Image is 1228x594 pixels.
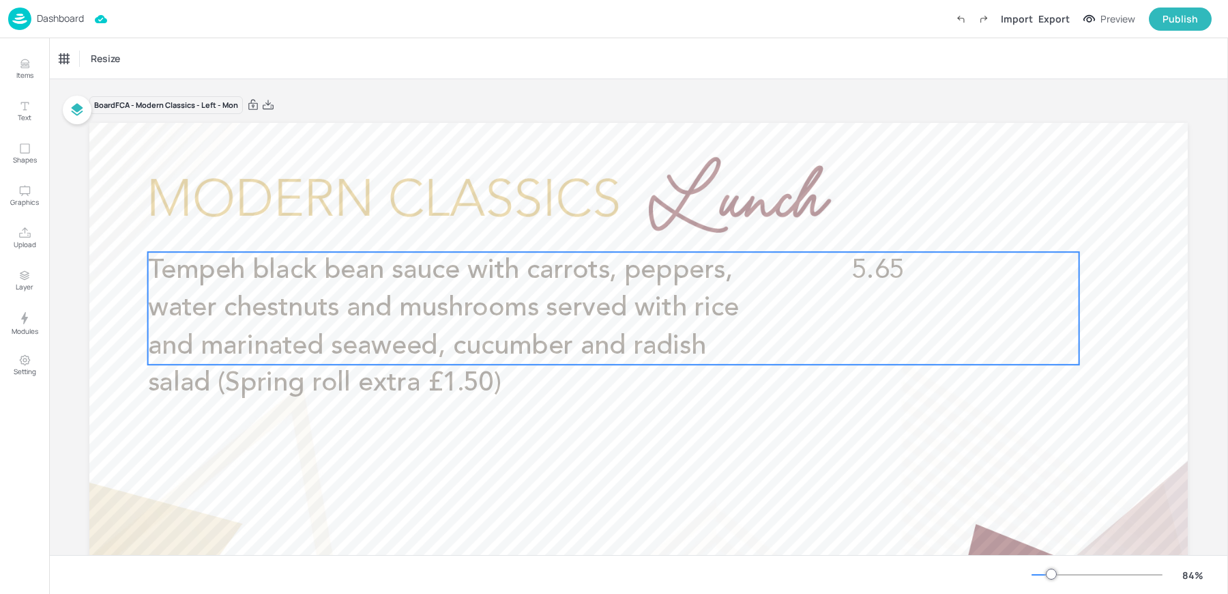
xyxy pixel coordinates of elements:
span: Tempeh black bean sauce with carrots, peppers, water chestnuts and mushrooms served with rice and... [148,257,739,397]
div: Publish [1163,12,1198,27]
button: Publish [1149,8,1212,31]
div: 84 % [1176,568,1209,582]
span: 5.65 [851,257,904,284]
label: Redo (Ctrl + Y) [972,8,995,31]
img: logo-86c26b7e.jpg [8,8,31,30]
div: Import [1001,12,1033,26]
button: Preview [1075,9,1143,29]
div: Export [1038,12,1070,26]
label: Undo (Ctrl + Z) [949,8,972,31]
div: Preview [1100,12,1135,27]
span: Resize [88,51,123,66]
p: Dashboard [37,14,84,23]
div: Board FCA - Modern Classics - Left - Mon [89,96,243,115]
